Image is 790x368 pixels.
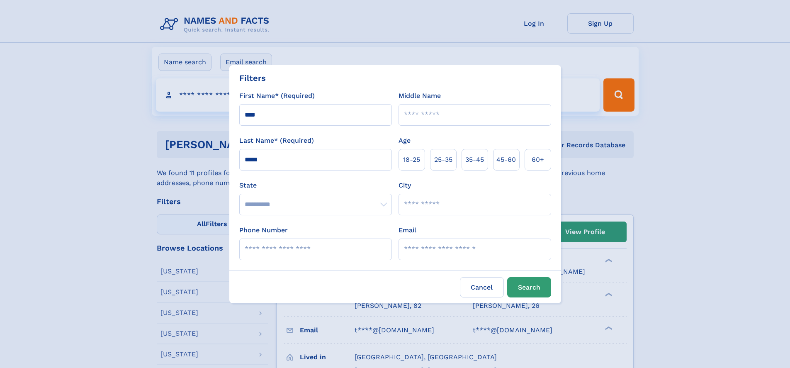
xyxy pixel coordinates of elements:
[399,91,441,101] label: Middle Name
[399,225,416,235] label: Email
[434,155,452,165] span: 25‑35
[507,277,551,297] button: Search
[532,155,544,165] span: 60+
[403,155,420,165] span: 18‑25
[239,136,314,146] label: Last Name* (Required)
[239,72,266,84] div: Filters
[399,136,411,146] label: Age
[460,277,504,297] label: Cancel
[239,225,288,235] label: Phone Number
[496,155,516,165] span: 45‑60
[239,180,392,190] label: State
[239,91,315,101] label: First Name* (Required)
[399,180,411,190] label: City
[465,155,484,165] span: 35‑45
